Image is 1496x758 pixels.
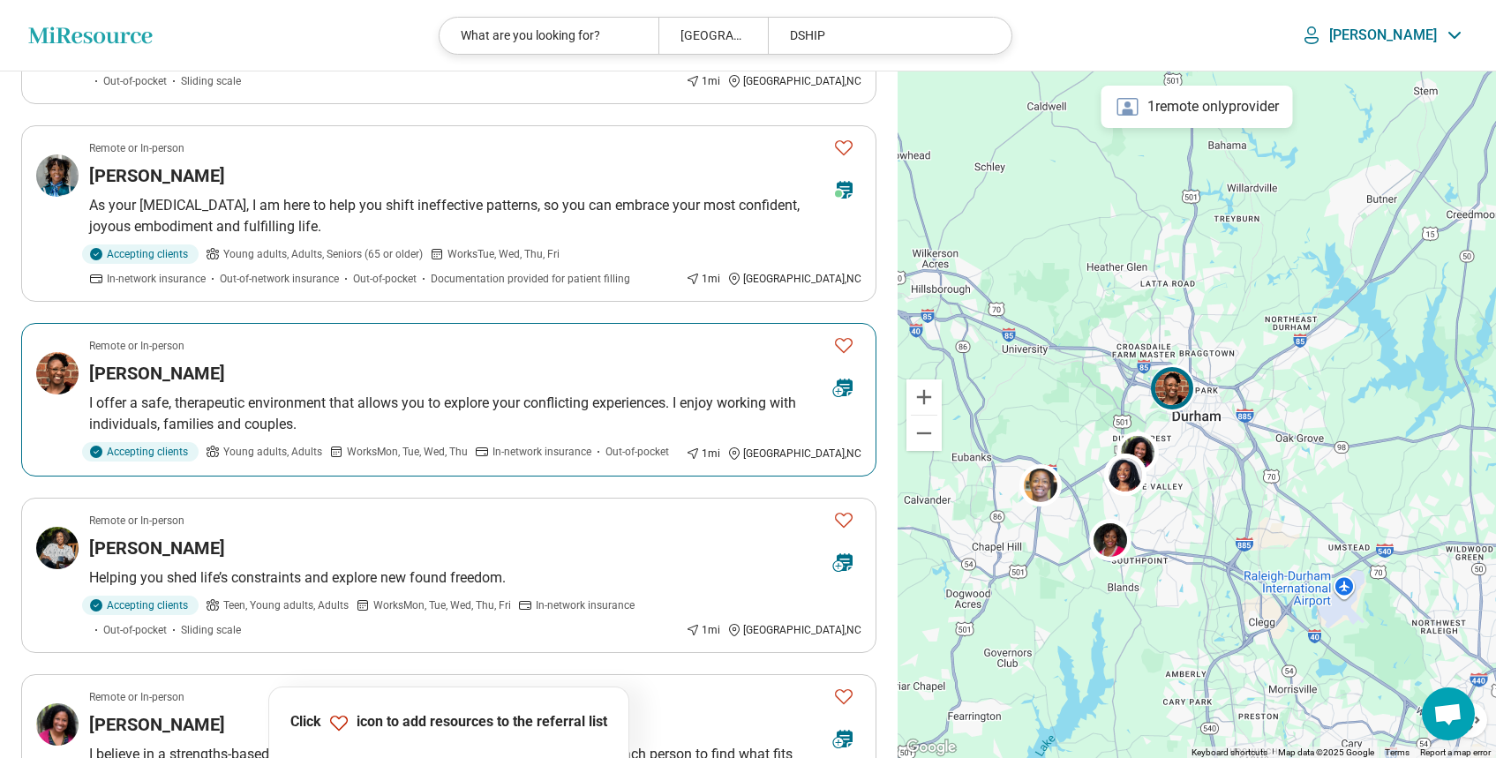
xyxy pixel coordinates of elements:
a: Open chat [1422,687,1475,740]
div: Accepting clients [82,244,199,264]
p: As your [MEDICAL_DATA], I am here to help you shift ineffective patterns, so you can embrace your... [89,195,861,237]
h3: [PERSON_NAME] [89,163,225,188]
div: 1 remote only provider [1101,86,1293,128]
span: In-network insurance [107,271,206,287]
button: Favorite [826,327,861,364]
button: Favorite [826,130,861,166]
div: [GEOGRAPHIC_DATA] , NC [727,622,861,638]
span: Teen, Young adults, Adults [223,597,349,613]
p: I offer a safe, therapeutic environment that allows you to explore your conflicting experiences. ... [89,393,861,435]
span: Map data ©2025 Google [1278,747,1374,757]
div: 1 mi [686,73,720,89]
span: Sliding scale [181,622,241,638]
h3: [PERSON_NAME] [89,712,225,737]
button: Favorite [826,502,861,538]
h3: [PERSON_NAME] [89,361,225,386]
span: Out-of-pocket [103,622,167,638]
span: Works Tue, Wed, Thu, Fri [447,246,560,262]
p: Remote or In-person [89,689,184,705]
p: Remote or In-person [89,338,184,354]
h3: [PERSON_NAME] [89,536,225,560]
a: Report a map error [1420,747,1491,757]
div: Accepting clients [82,442,199,462]
span: Works Mon, Tue, Wed, Thu [347,444,468,460]
p: Remote or In-person [89,513,184,529]
p: Helping you shed life’s constraints and explore new found freedom. [89,567,861,589]
div: What are you looking for? [440,18,658,54]
div: [GEOGRAPHIC_DATA] , NC [727,271,861,287]
div: [GEOGRAPHIC_DATA] , NC [727,73,861,89]
p: [PERSON_NAME] [1329,26,1437,44]
span: Sliding scale [181,73,241,89]
span: Young adults, Adults, Seniors (65 or older) [223,246,423,262]
span: Young adults, Adults [223,444,322,460]
span: In-network insurance [492,444,591,460]
div: 1 mi [686,271,720,287]
span: Works Mon, Tue, Wed, Thu, Fri [373,597,511,613]
div: Accepting clients [82,596,199,615]
span: Out-of-network insurance [220,271,339,287]
div: 1 mi [686,446,720,462]
div: DSHIP [768,18,987,54]
span: In-network insurance [536,597,635,613]
span: Out-of-pocket [353,271,417,287]
span: Out-of-pocket [605,444,669,460]
p: Click icon to add resources to the referral list [290,712,607,733]
button: Favorite [826,679,861,715]
div: 1 mi [686,622,720,638]
p: Remote or In-person [89,140,184,156]
button: Zoom in [906,379,942,415]
span: Out-of-pocket [103,73,167,89]
button: Zoom out [906,416,942,451]
div: [GEOGRAPHIC_DATA], [GEOGRAPHIC_DATA] [658,18,768,54]
span: Documentation provided for patient filling [431,271,630,287]
a: Terms (opens in new tab) [1385,747,1410,757]
div: [GEOGRAPHIC_DATA] , NC [727,446,861,462]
